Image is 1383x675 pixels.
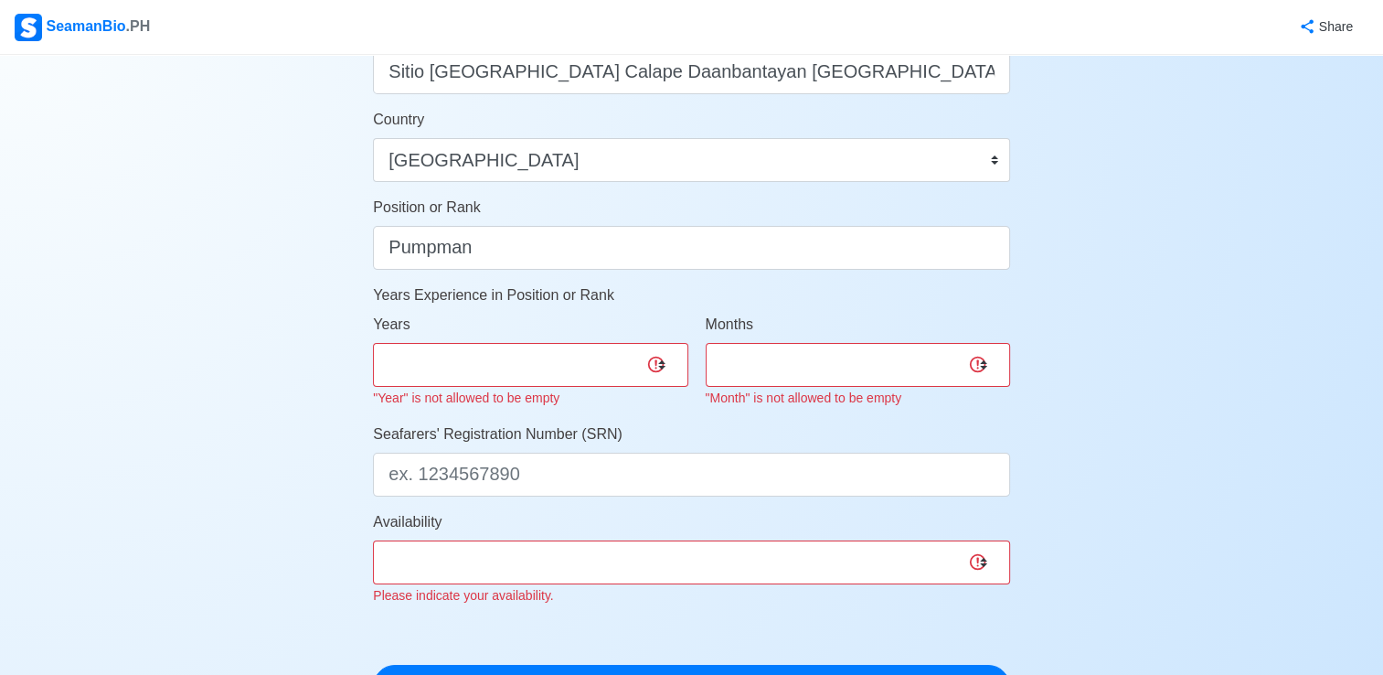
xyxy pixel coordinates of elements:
small: "Month" is not allowed to be empty [706,391,902,405]
input: ex. 2nd Officer w/ Master License [373,226,1010,270]
small: Please indicate your availability. [373,588,553,603]
div: SeamanBio [15,14,150,41]
img: Logo [15,14,42,41]
span: Seafarers' Registration Number (SRN) [373,426,622,442]
button: Share [1281,9,1368,45]
p: Years Experience in Position or Rank [373,284,1010,306]
small: "Year" is not allowed to be empty [373,391,559,405]
label: Months [706,314,753,336]
input: ex. Pooc Occidental, Tubigon, Bohol [373,50,1010,94]
label: Years [373,314,410,336]
span: .PH [126,18,151,34]
span: Position or Rank [373,199,480,215]
input: ex. 1234567890 [373,453,1010,497]
label: Country [373,109,424,131]
label: Availability [373,511,441,533]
